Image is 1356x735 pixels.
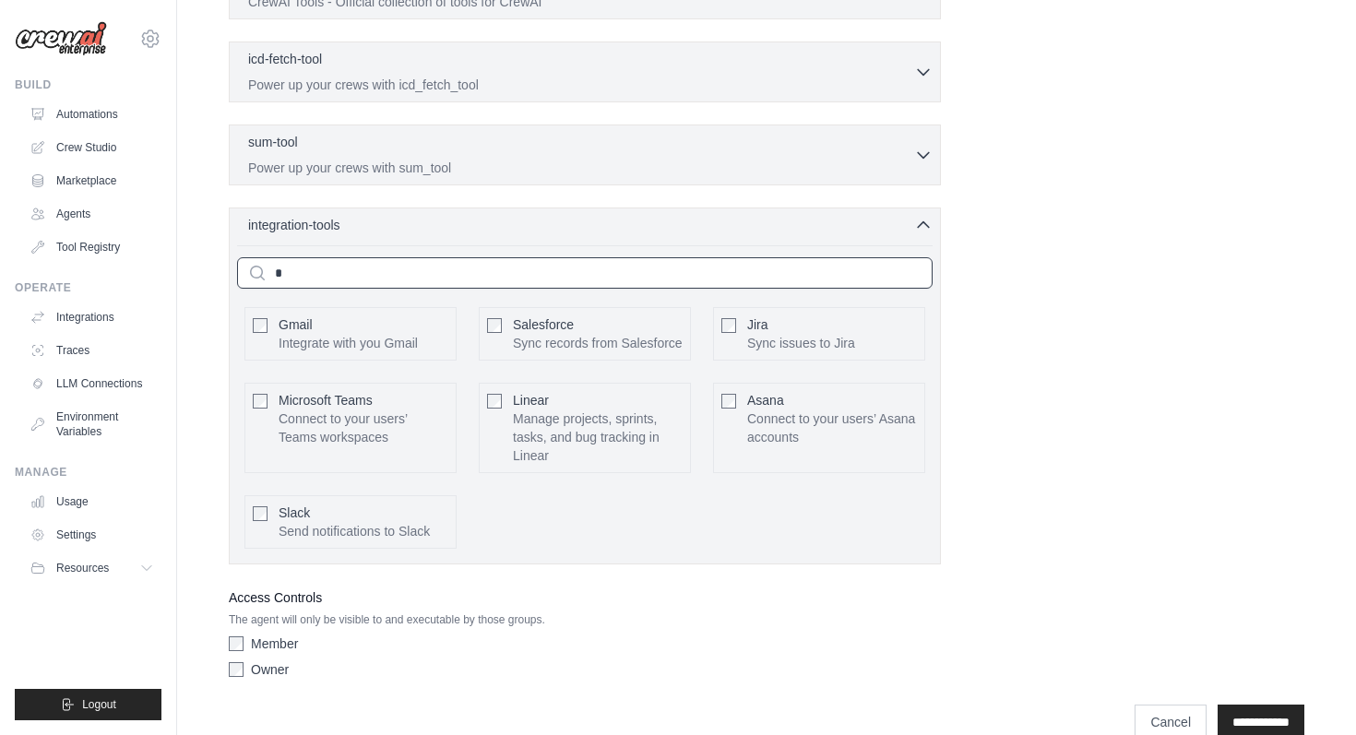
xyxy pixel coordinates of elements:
p: icd-fetch-tool [248,50,322,68]
button: Resources [22,553,161,583]
label: Member [251,634,298,653]
a: LLM Connections [22,369,161,398]
button: integration-tools [237,216,933,234]
p: Connect to your users’ Asana accounts [747,409,917,446]
p: Send notifications to Slack [279,522,430,540]
button: icd-fetch-tool Power up your crews with icd_fetch_tool [237,50,933,94]
span: Gmail [279,317,313,332]
a: Marketplace [22,166,161,196]
p: Integrate with you Gmail [279,334,418,352]
div: Manage [15,465,161,480]
a: Usage [22,487,161,516]
p: Manage projects, sprints, tasks, and bug tracking in Linear [513,409,683,465]
p: Power up your crews with sum_tool [248,159,914,177]
span: Slack [279,505,310,520]
p: sum-tool [248,133,298,151]
div: Operate [15,280,161,295]
p: The agent will only be visible to and executable by those groups. [229,612,941,627]
a: Settings [22,520,161,550]
p: Connect to your users’ Teams workspaces [279,409,448,446]
span: Linear [513,393,549,408]
span: Resources [56,561,109,575]
a: Tool Registry [22,232,161,262]
span: Jira [747,317,768,332]
a: Automations [22,100,161,129]
span: integration-tools [248,216,340,234]
label: Access Controls [229,587,941,609]
p: Sync records from Salesforce [513,334,683,352]
button: sum-tool Power up your crews with sum_tool [237,133,933,177]
span: Asana [747,393,784,408]
div: Build [15,77,161,92]
span: Salesforce [513,317,574,332]
a: Integrations [22,302,161,332]
a: Traces [22,336,161,365]
img: Logo [15,21,107,56]
label: Owner [251,660,289,679]
button: Logout [15,689,161,720]
a: Agents [22,199,161,229]
span: Logout [82,697,116,712]
a: Environment Variables [22,402,161,446]
p: Sync issues to Jira [747,334,855,352]
span: Microsoft Teams [279,393,373,408]
a: Crew Studio [22,133,161,162]
p: Power up your crews with icd_fetch_tool [248,76,914,94]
